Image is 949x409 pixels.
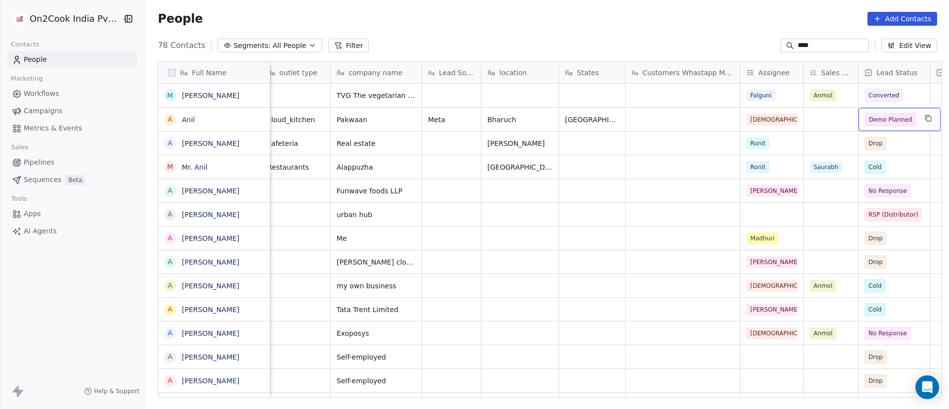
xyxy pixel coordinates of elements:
div: outlet type [261,62,330,83]
span: Cold [868,281,882,291]
div: M [167,91,173,101]
button: Filter [328,39,369,52]
span: No Response [868,328,907,338]
a: [PERSON_NAME] [182,329,239,337]
a: Metrics & Events [8,120,137,136]
span: Exoposys [337,328,416,338]
span: Drop [868,138,883,148]
button: Edit View [881,39,937,52]
span: No Response [868,186,907,196]
span: Cold [868,305,882,315]
a: Apps [8,206,137,222]
span: [PERSON_NAME] [487,138,553,148]
a: [PERSON_NAME] [182,258,239,266]
span: Converted [868,91,899,100]
a: [PERSON_NAME] [182,282,239,290]
a: Workflows [8,86,137,102]
span: Me [337,233,416,243]
span: Anmol [810,327,836,339]
span: Metrics & Events [24,123,82,134]
span: Demo Planned [869,115,912,125]
span: Madhuri [746,232,778,244]
div: States [559,62,625,83]
button: Add Contacts [867,12,937,26]
span: People [24,54,47,65]
img: on2cook%20logo-04%20copy.jpg [14,13,26,25]
span: Funwave foods LLP [337,186,416,196]
span: Beta [65,175,85,185]
div: A [168,280,173,291]
span: Meta [428,115,475,125]
span: Workflows [24,89,59,99]
span: Contacts [6,37,43,52]
span: [PERSON_NAME] cloud kitchen [337,257,416,267]
span: Apps [24,209,41,219]
div: grid [158,84,270,398]
a: Help & Support [84,387,139,395]
button: On2Cook India Pvt. Ltd. [12,10,115,27]
span: Real estate [337,138,416,148]
span: [GEOGRAPHIC_DATA] [565,115,619,125]
span: Campaigns [24,106,62,116]
span: On2Cook India Pvt. Ltd. [30,12,119,25]
div: Open Intercom Messenger [915,375,939,399]
div: A [168,233,173,243]
span: Lead Status [876,68,917,78]
span: AI Agents [24,226,57,236]
a: Pipelines [8,154,137,171]
span: company name [348,68,402,78]
span: Help & Support [94,387,139,395]
span: Marketing [6,71,47,86]
div: M [167,162,173,172]
span: Saurabh [810,161,842,173]
span: Cold [868,162,882,172]
a: [PERSON_NAME] [182,139,239,147]
a: [PERSON_NAME] [182,211,239,219]
span: [PERSON_NAME] [746,304,797,316]
span: cloud_kitchen [267,115,324,125]
span: Sequences [24,175,61,185]
div: Full Name [158,62,270,83]
a: Campaigns [8,103,137,119]
span: Segments: [233,41,270,51]
div: Sales Rep [804,62,858,83]
div: Assignee [740,62,803,83]
span: Drop [868,352,883,362]
div: Lead Source [422,62,481,83]
span: Sales Rep [821,68,852,78]
div: A [168,114,173,125]
a: [PERSON_NAME] [182,234,239,242]
a: Mr. Anil [182,163,208,171]
span: Full Name [192,68,226,78]
span: 78 Contacts [158,40,205,51]
span: Alappuzha [337,162,416,172]
div: A [168,328,173,338]
span: Pipelines [24,157,54,168]
span: Self-employed [337,352,416,362]
span: Drop [868,233,883,243]
span: Restaurants [267,162,324,172]
span: my own business [337,281,416,291]
span: location [499,68,527,78]
div: Lead Status [859,62,930,83]
div: A [168,304,173,315]
span: All People [272,41,306,51]
span: Sales [7,140,33,155]
a: [PERSON_NAME] [182,353,239,361]
div: A [168,352,173,362]
span: Drop [868,376,883,386]
span: Ronit [746,137,770,149]
span: Tools [7,191,31,206]
span: [GEOGRAPHIC_DATA] [487,162,553,172]
span: Tata Trent Limited [337,305,416,315]
span: urban hub [337,210,416,220]
a: Anil [182,116,195,124]
span: TVG The vegetarian grill [337,91,416,100]
span: People [158,11,203,26]
div: Customers Whastapp Message [626,62,740,83]
a: AI Agents [8,223,137,239]
span: Self-employed [337,376,416,386]
span: cafeteria [267,138,324,148]
span: Assignee [758,68,789,78]
div: A [168,138,173,148]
